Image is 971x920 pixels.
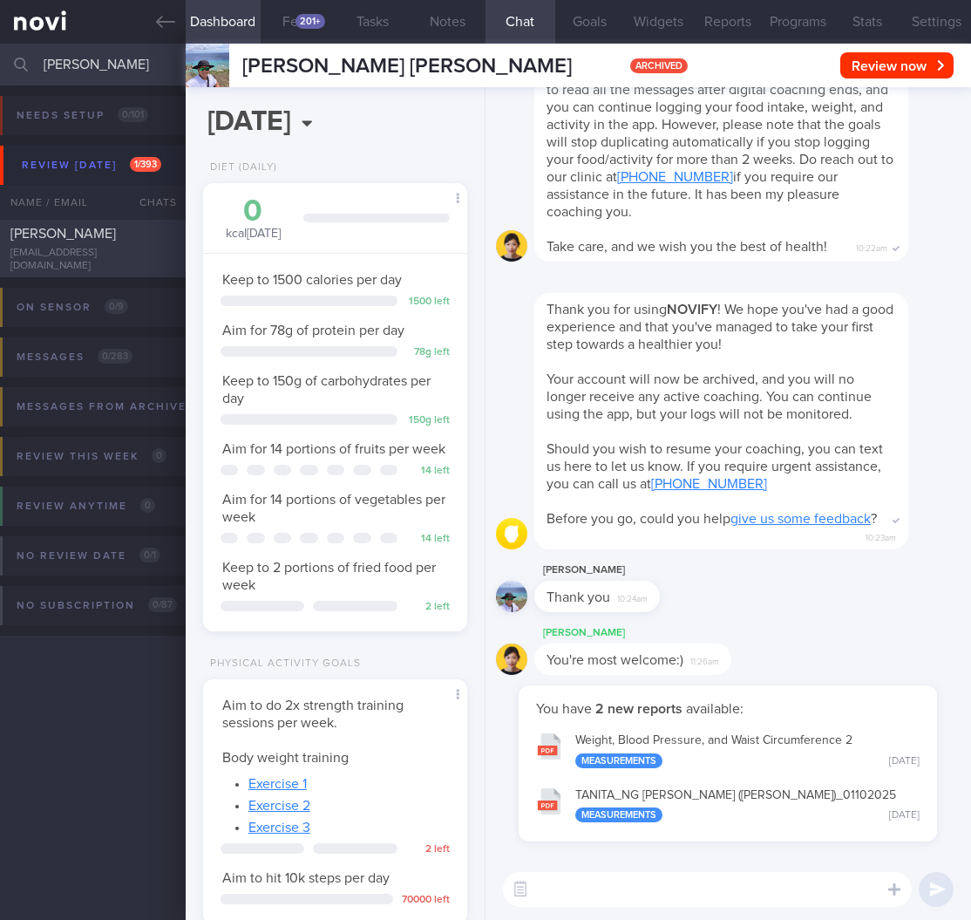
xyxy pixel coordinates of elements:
[222,324,404,337] span: Aim for 78g of protein per day
[203,658,361,671] div: Physical Activity Goals
[139,548,160,562] span: 0 / 1
[575,733,920,768] div: Weight, Blood Pressure, and Waist Circumference 2
[12,296,132,319] div: On sensor
[248,777,307,791] a: Exercise 1
[534,623,784,644] div: [PERSON_NAME]
[152,448,166,463] span: 0
[547,512,877,526] span: Before you go, could you help ?
[536,700,920,718] p: You have available:
[617,170,733,184] a: [PHONE_NUMBER]
[295,14,325,29] div: 201+
[575,788,920,823] div: TANITA_ NG [PERSON_NAME] ([PERSON_NAME])_ 01102025
[222,699,404,730] span: Aim to do 2x strength training sessions per week.
[730,512,871,526] a: give us some feedback
[527,722,928,777] button: Weight, Blood Pressure, and Waist Circumference 2 Measurements [DATE]
[406,843,450,856] div: 2 left
[889,755,920,768] div: [DATE]
[12,345,137,369] div: Messages
[534,560,712,581] div: [PERSON_NAME]
[406,346,450,359] div: 78 g left
[406,465,450,478] div: 14 left
[10,227,116,241] span: [PERSON_NAME]
[222,751,349,765] span: Body weight training
[221,196,286,227] div: 0
[17,153,166,177] div: Review [DATE]
[222,871,390,885] span: Aim to hit 10k steps per day
[222,561,436,592] span: Keep to 2 portions of fried food per week
[406,601,450,614] div: 2 left
[12,445,171,468] div: Review this week
[547,303,893,351] span: Thank you for using ! We hope you've had a good experience and that you've managed to take your f...
[248,799,310,813] a: Exercise 2
[406,533,450,546] div: 14 left
[547,653,683,667] span: You're most welcome:)
[547,65,893,219] span: I will be archiving your account shortly. You'll still be able to read all the messages after dig...
[527,777,928,832] button: TANITA_NG [PERSON_NAME] ([PERSON_NAME])_01102025 Measurements [DATE]
[402,894,450,907] div: 70000 left
[98,349,132,364] span: 0 / 283
[592,702,686,716] strong: 2 new reports
[118,107,148,122] span: 0 / 101
[889,809,920,822] div: [DATE]
[116,185,186,220] div: Chats
[222,273,402,287] span: Keep to 1500 calories per day
[667,303,717,317] strong: NOVIFY
[547,240,827,254] span: Take care, and we wish you the best of health!
[547,442,883,491] span: Should you wish to resume your coaching, you can text us here to let us know. If you require urge...
[840,52,954,78] button: Review now
[12,395,237,419] div: Messages from Archived
[617,589,648,605] span: 10:24am
[222,374,431,405] span: Keep to 150g of carbohydrates per day
[575,753,662,768] div: Measurements
[222,493,445,524] span: Aim for 14 portions of vegetables per week
[12,494,160,518] div: Review anytime
[547,372,872,421] span: Your account will now be archived, and you will no longer receive any active coaching. You can co...
[242,56,572,77] span: [PERSON_NAME] [PERSON_NAME]
[12,544,165,568] div: No review date
[105,299,128,314] span: 0 / 9
[221,196,286,242] div: kcal [DATE]
[203,161,277,174] div: Diet (Daily)
[575,808,662,822] div: Measurements
[866,528,896,544] span: 10:23am
[12,594,181,617] div: No subscription
[248,821,310,835] a: Exercise 3
[140,498,155,513] span: 0
[690,651,719,668] span: 11:26am
[406,414,450,427] div: 150 g left
[856,238,887,255] span: 10:22am
[148,597,177,612] span: 0 / 87
[222,442,445,456] span: Aim for 14 portions of fruits per week
[10,247,175,273] div: [EMAIL_ADDRESS][DOMAIN_NAME]
[547,590,610,604] span: Thank you
[406,296,450,309] div: 1500 left
[12,104,153,127] div: Needs setup
[130,157,161,172] span: 1 / 393
[651,477,767,491] a: [PHONE_NUMBER]
[630,58,688,73] span: archived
